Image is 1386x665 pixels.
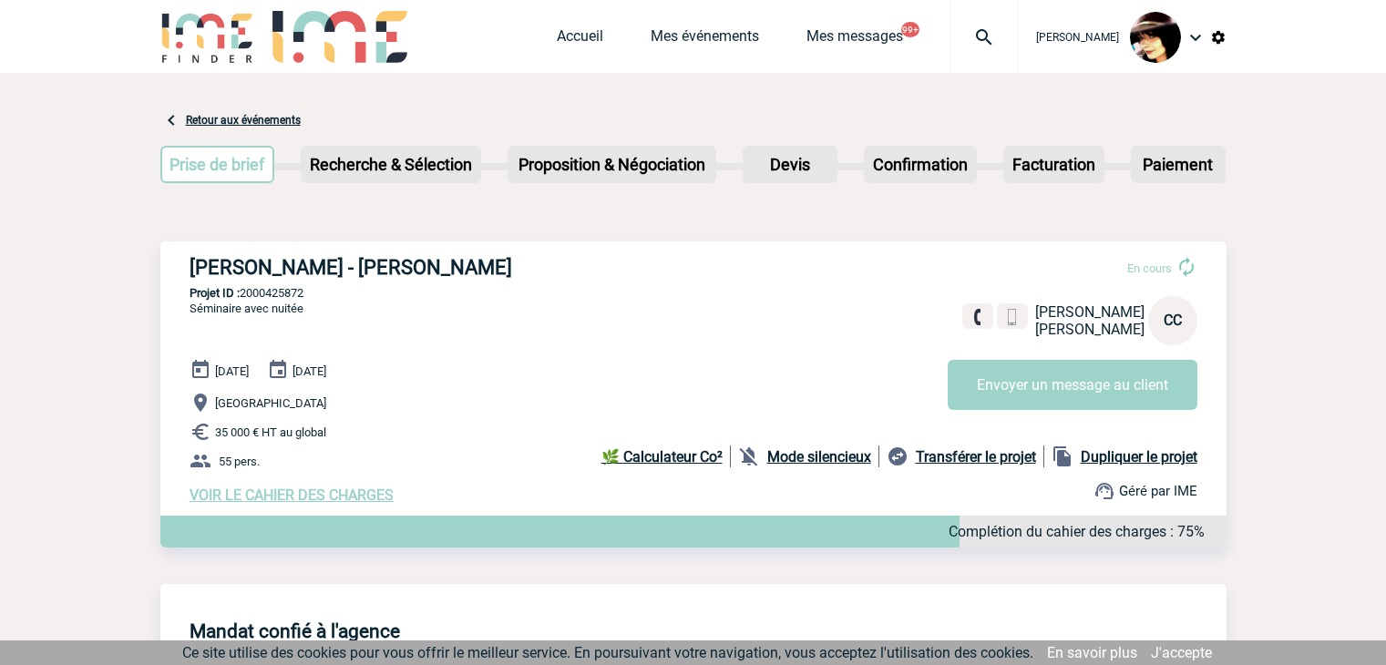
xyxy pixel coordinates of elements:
[1005,148,1103,181] p: Facturation
[303,148,479,181] p: Recherche & Sélection
[806,27,903,53] a: Mes messages
[1047,644,1137,661] a: En savoir plus
[293,364,326,378] span: [DATE]
[1035,321,1145,338] span: [PERSON_NAME]
[1151,644,1212,661] a: J'accepte
[557,27,603,53] a: Accueil
[190,286,240,300] b: Projet ID :
[1036,31,1119,44] span: [PERSON_NAME]
[1093,480,1115,502] img: support.png
[651,27,759,53] a: Mes événements
[182,644,1033,661] span: Ce site utilise des cookies pour vous offrir le meilleur service. En poursuivant votre navigation...
[901,22,919,37] button: 99+
[744,148,836,181] p: Devis
[866,148,975,181] p: Confirmation
[1164,312,1182,329] span: CC
[215,396,326,410] span: [GEOGRAPHIC_DATA]
[190,256,736,279] h3: [PERSON_NAME] - [PERSON_NAME]
[215,425,326,439] span: 35 000 € HT au global
[601,445,731,467] a: 🌿 Calculateur Co²
[160,286,1227,300] p: 2000425872
[948,360,1197,410] button: Envoyer un message au client
[162,148,273,181] p: Prise de brief
[767,448,871,465] b: Mode silencieux
[1127,261,1172,275] span: En cours
[1052,445,1073,467] img: file_copy-black-24dp.png
[190,620,400,642] h4: Mandat confié à l'agence
[1081,448,1197,465] b: Dupliquer le projet
[970,309,986,325] img: fixe.png
[190,302,303,315] span: Séminaire avec nuitée
[1119,483,1197,499] span: Géré par IME
[219,455,260,468] span: 55 pers.
[215,364,249,378] span: [DATE]
[190,486,394,504] a: VOIR LE CAHIER DES CHARGES
[916,448,1036,465] b: Transférer le projet
[1130,12,1181,63] img: 101023-0.jpg
[186,114,301,127] a: Retour aux événements
[1004,309,1021,325] img: portable.png
[160,11,255,63] img: IME-Finder
[601,448,723,465] b: 🌿 Calculateur Co²
[1035,303,1145,321] span: [PERSON_NAME]
[509,148,714,181] p: Proposition & Négociation
[1133,148,1224,181] p: Paiement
